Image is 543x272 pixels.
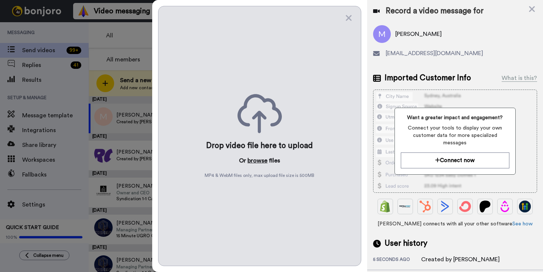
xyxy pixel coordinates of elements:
button: Connect now [401,152,509,168]
div: Drop video file here to upload [206,141,313,151]
div: Created by [PERSON_NAME] [421,255,500,264]
img: Hubspot [419,201,431,212]
a: See how [512,221,533,226]
img: ConvertKit [459,201,471,212]
button: browse [247,156,267,165]
img: Shopify [379,201,391,212]
div: 5 seconds ago [373,256,421,264]
span: MP4 & WebM files only, max upload file size is 500 MB [205,172,314,178]
img: GoHighLevel [519,201,531,212]
span: [EMAIL_ADDRESS][DOMAIN_NAME] [386,49,483,58]
span: Want a greater impact and engagement? [401,114,509,121]
span: User history [385,238,427,249]
img: ActiveCampaign [439,201,451,212]
p: Or files [239,156,280,165]
span: [PERSON_NAME] connects with all your other software [373,220,537,228]
img: Patreon [479,201,491,212]
img: Ontraport [399,201,411,212]
span: Imported Customer Info [385,73,471,84]
div: What is this? [502,74,537,83]
span: Connect your tools to display your own customer data for more specialized messages [401,124,509,147]
img: Drip [499,201,511,212]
